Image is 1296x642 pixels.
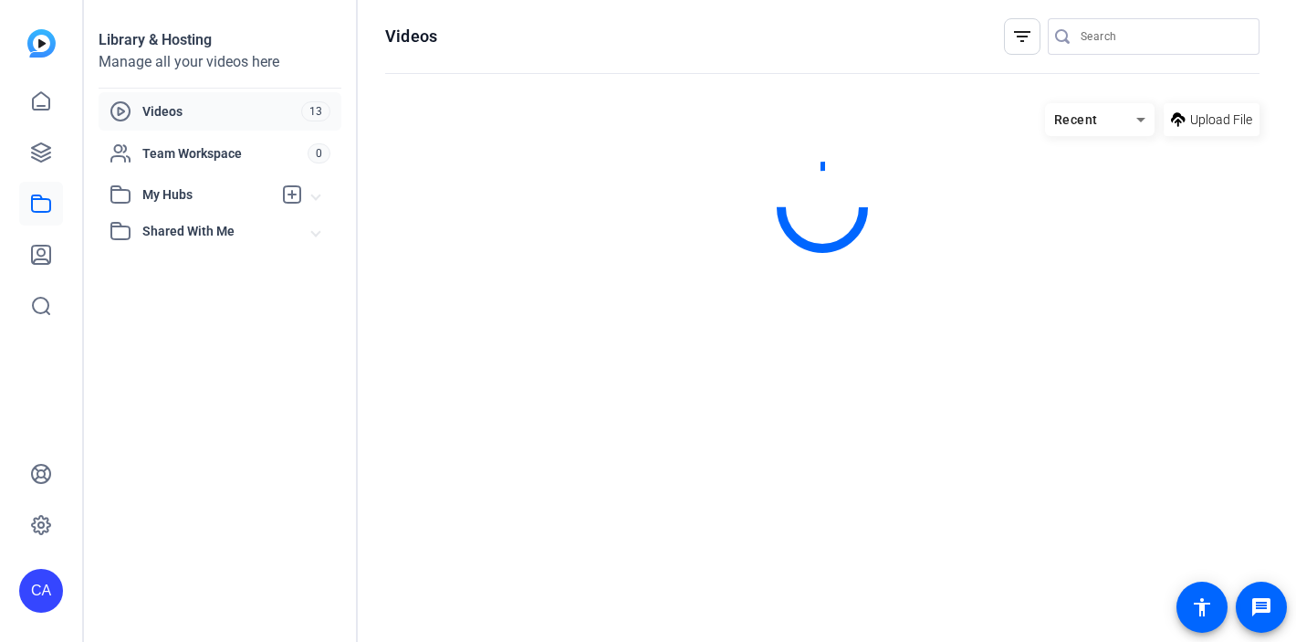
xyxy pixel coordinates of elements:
span: Team Workspace [142,144,308,163]
span: Shared With Me [142,222,312,241]
mat-icon: accessibility [1191,596,1213,618]
span: 0 [308,143,330,163]
span: Recent [1054,112,1098,127]
mat-icon: filter_list [1011,26,1033,47]
div: Manage all your videos here [99,51,341,73]
span: My Hubs [142,185,272,205]
span: Upload File [1190,111,1252,130]
h1: Videos [385,26,437,47]
span: 13 [301,101,330,121]
div: Library & Hosting [99,29,341,51]
div: CA [19,569,63,613]
span: Videos [142,102,301,121]
button: Upload File [1164,103,1259,136]
mat-expansion-panel-header: My Hubs [99,176,341,213]
mat-icon: message [1250,596,1272,618]
mat-expansion-panel-header: Shared With Me [99,213,341,249]
input: Search [1081,26,1245,47]
img: blue-gradient.svg [27,29,56,58]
